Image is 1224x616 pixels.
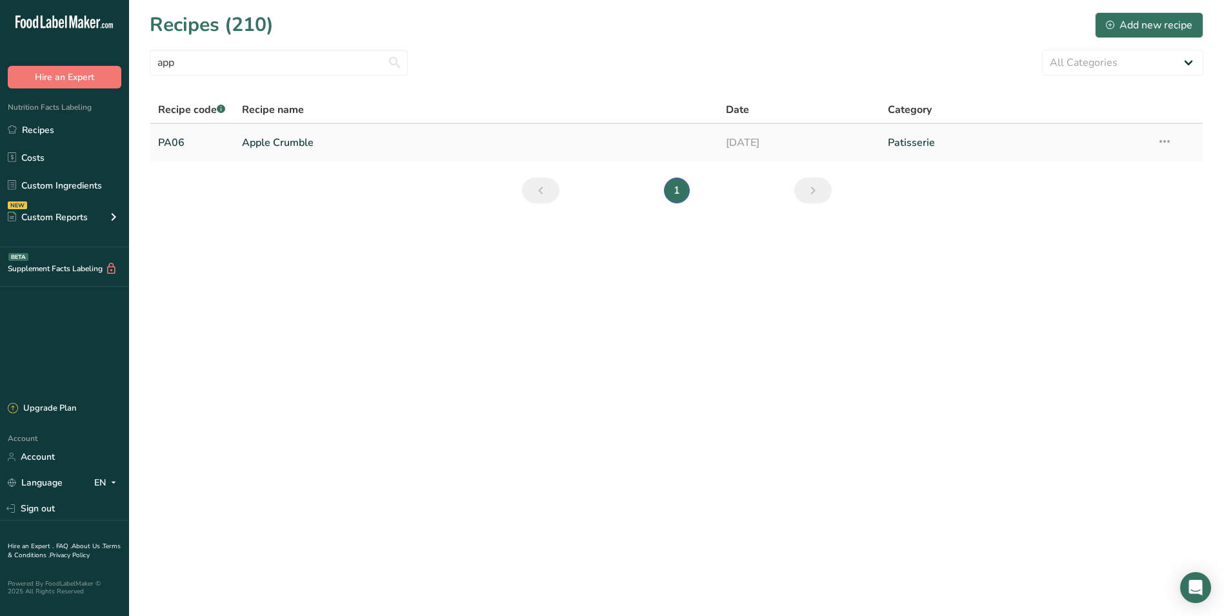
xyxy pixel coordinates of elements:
input: Search for recipe [150,50,408,76]
div: NEW [8,201,27,209]
div: BETA [8,253,28,261]
div: Add new recipe [1106,17,1192,33]
a: Previous page [522,178,559,203]
span: Date [726,102,749,118]
div: Upgrade Plan [8,402,76,415]
span: Recipe code [158,103,225,117]
div: EN [94,475,121,491]
div: Powered By FoodLabelMaker © 2025 All Rights Reserved [8,580,121,595]
div: Custom Reports [8,210,88,224]
a: Language [8,471,63,494]
a: [DATE] [726,129,872,156]
a: Apple Crumble [242,129,711,156]
a: Privacy Policy [50,551,90,560]
span: Category [888,102,932,118]
div: Open Intercom Messenger [1180,572,1211,603]
button: Hire an Expert [8,66,121,88]
a: Hire an Expert . [8,542,54,551]
a: Next page [794,178,832,203]
a: Terms & Conditions . [8,542,121,560]
a: About Us . [72,542,103,551]
span: Recipe name [242,102,304,118]
a: Patisserie [888,129,1141,156]
a: PA06 [158,129,226,156]
button: Add new recipe [1095,12,1203,38]
h1: Recipes (210) [150,10,274,39]
a: FAQ . [56,542,72,551]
